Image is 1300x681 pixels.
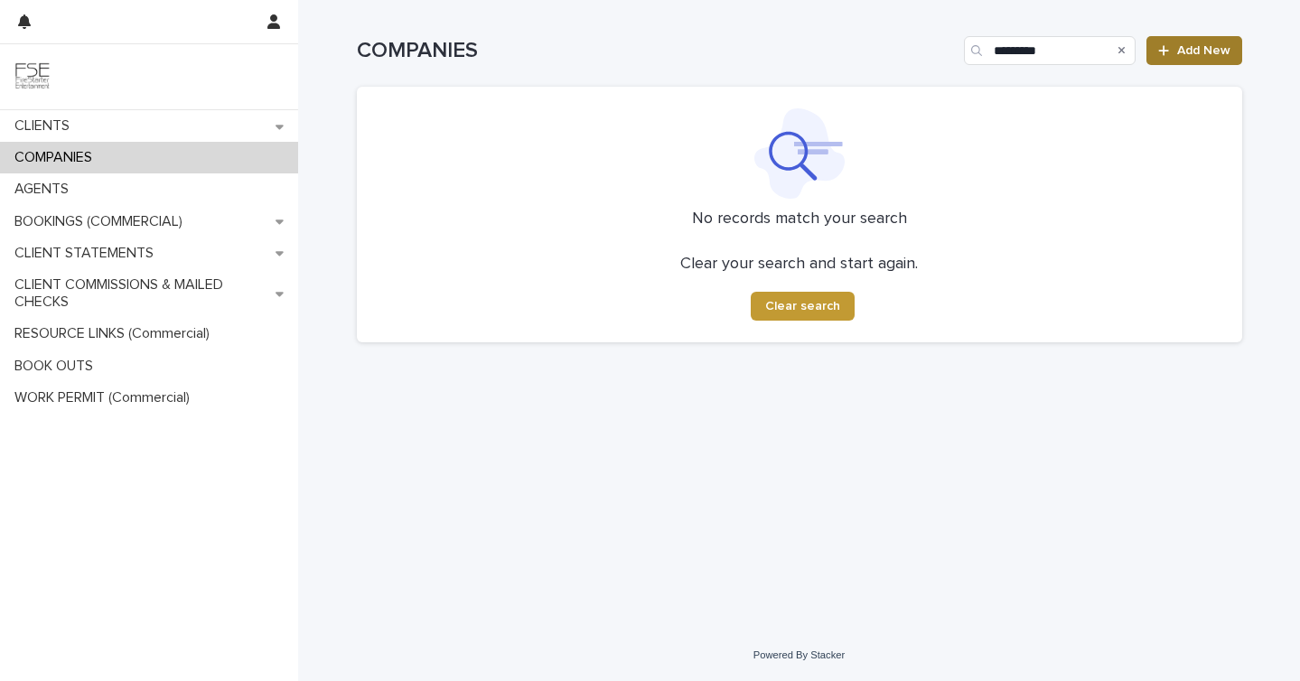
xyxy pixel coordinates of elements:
span: Add New [1177,44,1230,57]
a: Powered By Stacker [753,649,845,660]
p: CLIENT COMMISSIONS & MAILED CHECKS [7,276,276,311]
img: 9JgRvJ3ETPGCJDhvPVA5 [14,59,51,95]
p: COMPANIES [7,149,107,166]
p: No records match your search [379,210,1221,229]
p: WORK PERMIT (Commercial) [7,389,204,406]
span: Clear search [765,300,840,313]
p: Clear your search and start again. [680,255,918,275]
p: CLIENT STATEMENTS [7,245,168,262]
button: Clear search [751,292,855,321]
p: BOOK OUTS [7,358,108,375]
h1: COMPANIES [357,38,958,64]
input: Search [964,36,1136,65]
p: BOOKINGS (COMMERCIAL) [7,213,197,230]
a: Add New [1146,36,1241,65]
p: AGENTS [7,181,83,198]
p: CLIENTS [7,117,84,135]
p: RESOURCE LINKS (Commercial) [7,325,224,342]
